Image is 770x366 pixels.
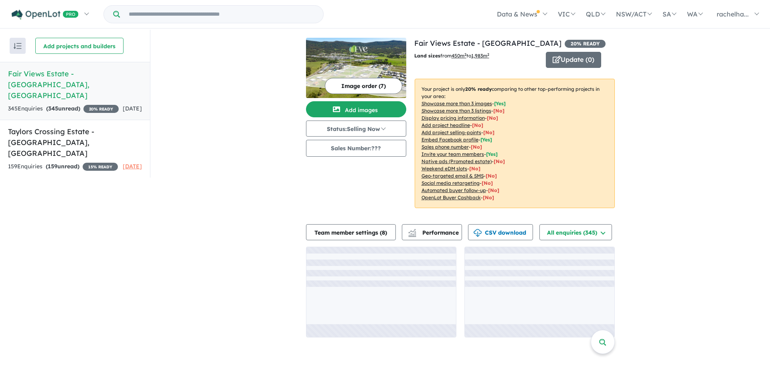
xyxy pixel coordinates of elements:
[35,38,124,54] button: Add projects and builders
[421,100,492,106] u: Showcase more than 3 images
[46,105,80,112] strong: ( unread)
[421,108,491,114] u: Showcase more than 3 listings
[471,144,482,150] span: [ No ]
[414,39,561,48] a: Fair Views Estate - [GEOGRAPHIC_DATA]
[8,126,142,159] h5: Taylors Crossing Estate - [GEOGRAPHIC_DATA] , [GEOGRAPHIC_DATA]
[483,129,494,135] span: [ No ]
[421,187,486,193] u: Automated buyer follow-up
[421,173,484,179] u: Geo-targeted email & SMS
[487,52,489,57] sup: 2
[414,52,540,60] p: from
[464,52,466,57] sup: 2
[123,163,142,170] span: [DATE]
[482,180,493,186] span: [No]
[83,163,118,171] span: 15 % READY
[421,137,478,143] u: Embed Facebook profile
[382,229,385,236] span: 8
[539,224,612,240] button: All enquiries (345)
[122,6,322,23] input: Try estate name, suburb, builder or developer
[421,115,485,121] u: Display pricing information
[421,129,481,135] u: Add project selling-points
[487,115,498,121] span: [ No ]
[306,38,406,98] img: Fair Views Estate - Horsley
[408,231,416,237] img: bar-chart.svg
[466,53,489,59] span: to
[472,122,483,128] span: [ No ]
[421,158,492,164] u: Native ads (Promoted estate)
[486,173,497,179] span: [No]
[46,163,79,170] strong: ( unread)
[421,122,470,128] u: Add project headline
[494,100,506,106] span: [ Yes ]
[414,53,440,59] b: Land sizes
[408,229,415,233] img: line-chart.svg
[415,79,615,208] p: Your project is only comparing to other top-performing projects in your area: - - - - - - - - - -...
[494,158,505,164] span: [No]
[488,187,499,193] span: [No]
[48,163,57,170] span: 159
[468,224,533,240] button: CSV download
[483,194,494,200] span: [No]
[471,53,489,59] u: 1,983 m
[123,105,142,112] span: [DATE]
[306,121,406,137] button: Status:Selling Now
[8,104,119,114] div: 345 Enquir ies
[493,108,505,114] span: [ No ]
[8,162,118,172] div: 159 Enquir ies
[452,53,466,59] u: 450 m
[325,78,402,94] button: Image order (7)
[306,224,396,240] button: Team member settings (8)
[421,166,467,172] u: Weekend eDM slots
[306,140,406,157] button: Sales Number:???
[402,224,462,240] button: Performance
[546,52,601,68] button: Update (0)
[48,105,58,112] span: 345
[306,101,406,117] button: Add images
[421,144,469,150] u: Sales phone number
[83,105,119,113] span: 20 % READY
[717,10,749,18] span: rachelha...
[14,43,22,49] img: sort.svg
[421,151,484,157] u: Invite your team members
[421,194,481,200] u: OpenLot Buyer Cashback
[565,40,606,48] span: 20 % READY
[409,229,459,236] span: Performance
[8,68,142,101] h5: Fair Views Estate - [GEOGRAPHIC_DATA] , [GEOGRAPHIC_DATA]
[474,229,482,237] img: download icon
[12,10,79,20] img: Openlot PRO Logo White
[421,180,480,186] u: Social media retargeting
[465,86,492,92] b: 20 % ready
[469,166,480,172] span: [No]
[480,137,492,143] span: [ Yes ]
[486,151,498,157] span: [ Yes ]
